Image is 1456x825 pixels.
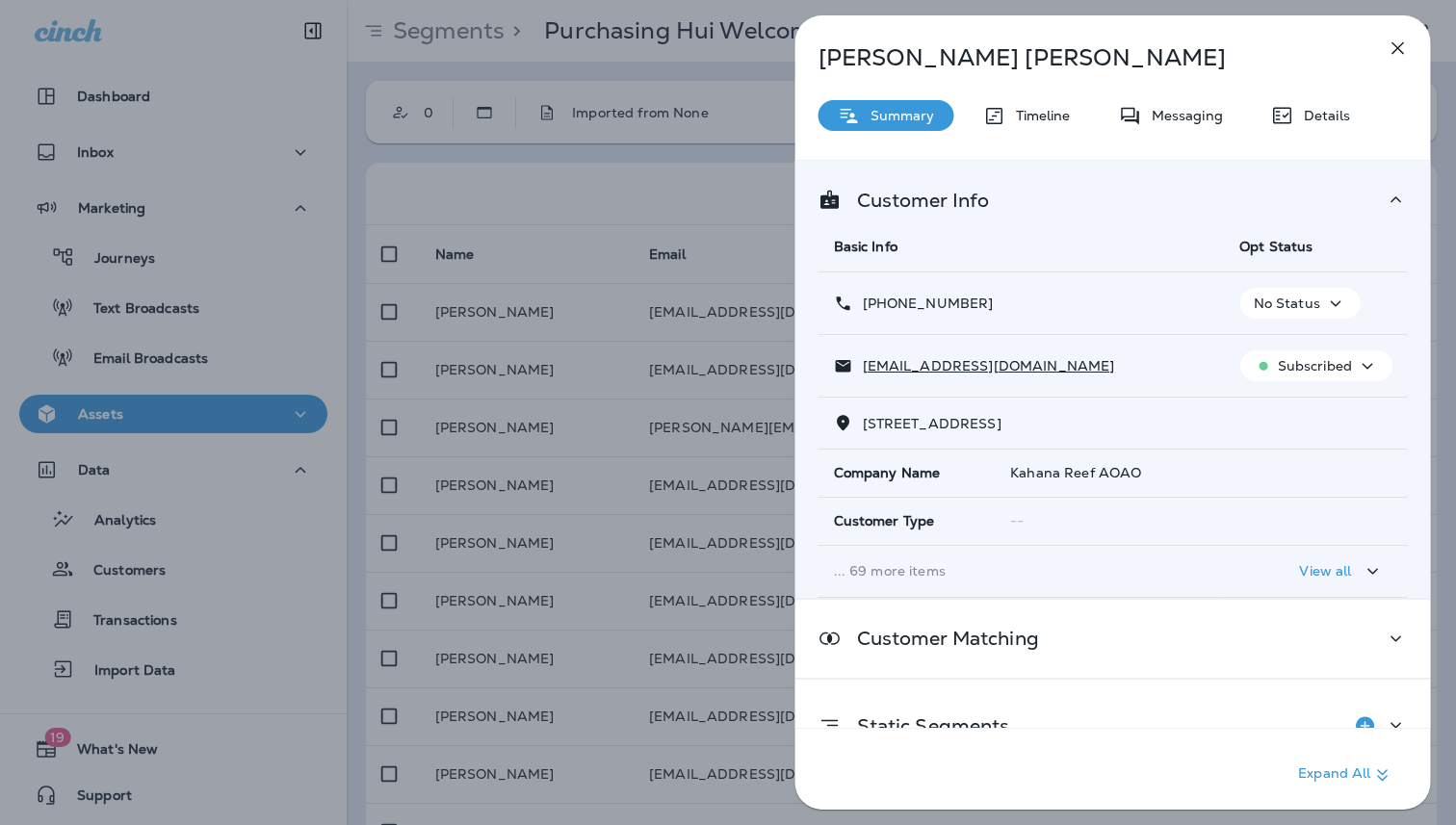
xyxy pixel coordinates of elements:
p: Customer Matching [842,631,1039,646]
span: Customer Type [834,513,935,529]
p: [PHONE_NUMBER] [853,296,994,311]
button: View all [1291,554,1391,589]
p: No Status [1253,296,1319,311]
span: [STREET_ADDRESS] [863,415,1001,432]
p: Messaging [1142,108,1223,123]
span: -- [1010,512,1024,529]
p: ... 69 more items [834,563,1209,579]
p: Subscribed [1277,358,1351,374]
button: No Status [1239,288,1360,319]
button: Expand All [1290,758,1401,792]
button: Subscribed [1239,350,1391,381]
span: Kahana Reef AOAO [1010,464,1141,481]
p: Expand All [1298,763,1393,786]
p: Summary [861,108,935,123]
p: Details [1294,108,1350,123]
p: [EMAIL_ADDRESS][DOMAIN_NAME] [853,358,1115,374]
p: View all [1299,563,1351,579]
p: Timeline [1006,108,1071,123]
span: Opt Status [1239,238,1313,255]
span: Basic Info [834,238,897,255]
button: Add to Static Segment [1346,707,1385,745]
p: Customer Info [842,193,990,208]
p: Static Segments [842,718,1010,734]
p: [PERSON_NAME] [PERSON_NAME] [819,44,1344,71]
span: Company Name [834,465,941,481]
